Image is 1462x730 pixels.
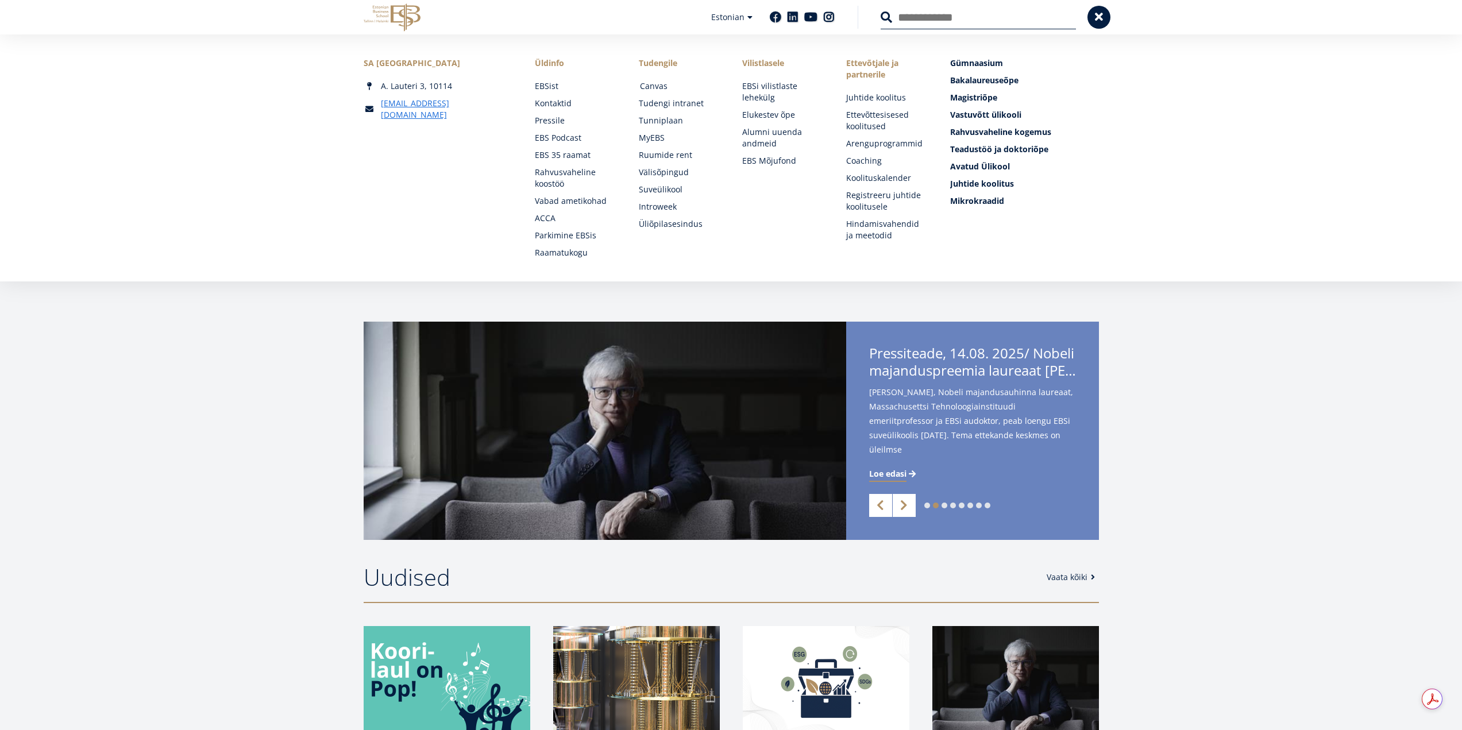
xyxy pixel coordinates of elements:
a: Avatud Ülikool [950,161,1098,172]
span: Ettevõtjale ja partnerile [846,57,927,80]
span: Pressiteade, 14.08. 2025/ Nobeli [869,345,1076,383]
a: 3 [942,503,947,508]
a: ACCA [535,213,616,224]
span: Loe edasi [869,468,906,480]
a: Raamatukogu [535,247,616,258]
a: Rahvusvaheline koostöö [535,167,616,190]
a: Vastuvõtt ülikooli [950,109,1098,121]
a: EBSist [535,80,616,92]
a: Ruumide rent [639,149,720,161]
a: Juhtide koolitus [950,178,1098,190]
span: Magistriõpe [950,92,997,103]
a: Hindamisvahendid ja meetodid [846,218,927,241]
a: Previous [869,494,892,517]
span: Mikrokraadid [950,195,1004,206]
a: Pressile [535,115,616,126]
a: Suveülikool [639,184,720,195]
a: Linkedin [787,11,798,23]
a: Kontaktid [535,98,616,109]
a: Tudengile [639,57,720,69]
a: EBSi vilistlaste lehekülg [742,80,823,103]
a: 5 [959,503,965,508]
span: Juhtide koolitus [950,178,1014,189]
a: Coaching [846,155,927,167]
a: Parkimine EBSis [535,230,616,241]
a: Gümnaasium [950,57,1098,69]
a: EBS Mõjufond [742,155,823,167]
a: 8 [985,503,990,508]
a: [EMAIL_ADDRESS][DOMAIN_NAME] [381,98,512,121]
a: Mikrokraadid [950,195,1098,207]
a: 7 [976,503,982,508]
a: EBS 35 raamat [535,149,616,161]
a: 2 [933,503,939,508]
a: Alumni uuenda andmeid [742,126,823,149]
span: Vilistlasele [742,57,823,69]
a: Teadustöö ja doktoriõpe [950,144,1098,155]
a: Vabad ametikohad [535,195,616,207]
a: 6 [967,503,973,508]
span: majanduspreemia laureaat [PERSON_NAME] esineb EBSi suveülikoolis [869,362,1076,379]
a: 4 [950,503,956,508]
a: Youtube [804,11,817,23]
a: Juhtide koolitus [846,92,927,103]
span: Gümnaasium [950,57,1003,68]
a: EBS Podcast [535,132,616,144]
div: SA [GEOGRAPHIC_DATA] [364,57,512,69]
a: Next [893,494,916,517]
span: Üldinfo [535,57,616,69]
a: Magistriõpe [950,92,1098,103]
span: Rahvusvaheline kogemus [950,126,1051,137]
span: Teadustöö ja doktoriõpe [950,144,1048,155]
a: Välisõpingud [639,167,720,178]
a: Tunniplaan [639,115,720,126]
a: 1 [924,503,930,508]
a: Ettevõttesisesed koolitused [846,109,927,132]
span: [PERSON_NAME], Nobeli majandusauhinna laureaat, Massachusettsi Tehnoloogiainstituudi emeriitprofe... [869,385,1076,475]
a: Arenguprogrammid [846,138,927,149]
span: Vastuvõtt ülikooli [950,109,1021,120]
a: Instagram [823,11,835,23]
a: Bakalaureuseõpe [950,75,1098,86]
span: Avatud Ülikool [950,161,1010,172]
a: Registreeru juhtide koolitusele [846,190,927,213]
a: Facebook [770,11,781,23]
a: Loe edasi [869,468,918,480]
img: a [364,322,846,540]
a: Üliõpilasesindus [639,218,720,230]
a: MyEBS [639,132,720,144]
a: Tudengi intranet [639,98,720,109]
div: A. Lauteri 3, 10114 [364,80,512,92]
h2: Uudised [364,563,1035,592]
a: Rahvusvaheline kogemus [950,126,1098,138]
a: Koolituskalender [846,172,927,184]
a: Canvas [640,80,721,92]
a: Elukestev õpe [742,109,823,121]
span: Bakalaureuseõpe [950,75,1019,86]
a: Introweek [639,201,720,213]
a: Vaata kõiki [1047,571,1099,583]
